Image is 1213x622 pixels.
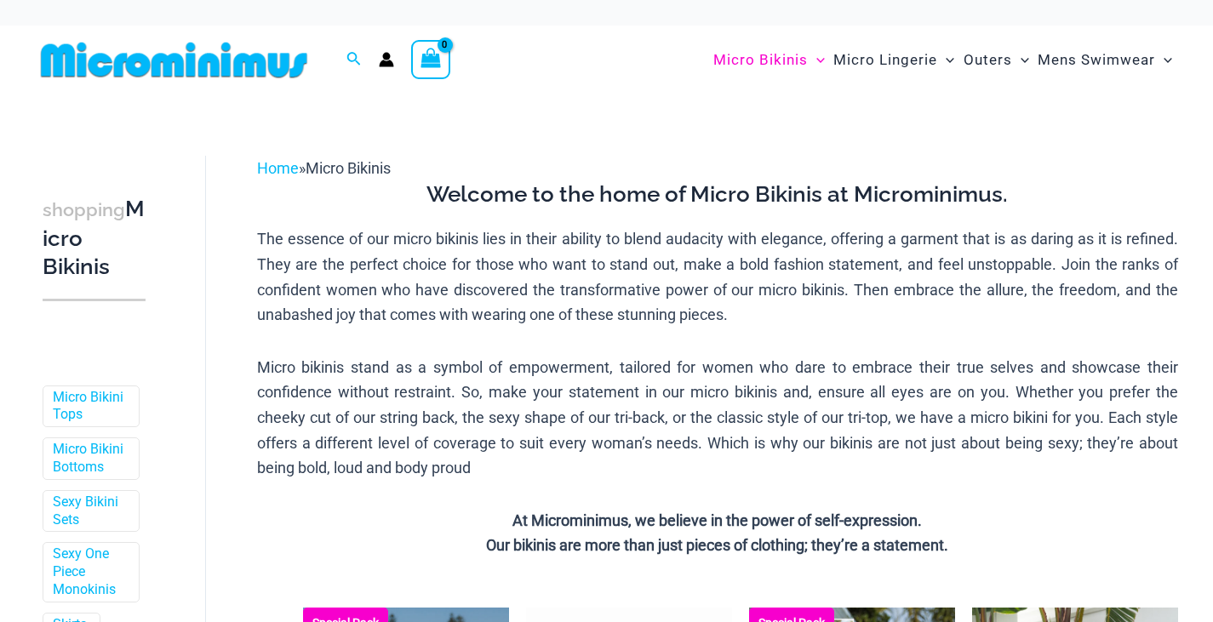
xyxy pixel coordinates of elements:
[1155,38,1172,82] span: Menu Toggle
[411,40,450,79] a: View Shopping Cart, empty
[937,38,954,82] span: Menu Toggle
[53,545,126,598] a: Sexy One Piece Monokinis
[306,159,391,177] span: Micro Bikinis
[379,52,394,67] a: Account icon link
[257,159,391,177] span: »
[829,34,958,86] a: Micro LingerieMenu ToggleMenu Toggle
[257,226,1178,328] p: The essence of our micro bikinis lies in their ability to blend audacity with elegance, offering ...
[257,355,1178,482] p: Micro bikinis stand as a symbol of empowerment, tailored for women who dare to embrace their true...
[486,536,948,554] strong: Our bikinis are more than just pieces of clothing; they’re a statement.
[53,441,126,476] a: Micro Bikini Bottoms
[1012,38,1029,82] span: Menu Toggle
[43,195,146,282] h3: Micro Bikinis
[1033,34,1176,86] a: Mens SwimwearMenu ToggleMenu Toggle
[257,159,299,177] a: Home
[34,41,314,79] img: MM SHOP LOGO FLAT
[964,38,1012,82] span: Outers
[959,34,1033,86] a: OutersMenu ToggleMenu Toggle
[709,34,829,86] a: Micro BikinisMenu ToggleMenu Toggle
[53,389,126,425] a: Micro Bikini Tops
[257,180,1178,209] h3: Welcome to the home of Micro Bikinis at Microminimus.
[713,38,808,82] span: Micro Bikinis
[43,199,125,220] span: shopping
[1038,38,1155,82] span: Mens Swimwear
[53,494,126,529] a: Sexy Bikini Sets
[512,511,922,529] strong: At Microminimus, we believe in the power of self-expression.
[346,49,362,71] a: Search icon link
[808,38,825,82] span: Menu Toggle
[833,38,937,82] span: Micro Lingerie
[707,31,1179,88] nav: Site Navigation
